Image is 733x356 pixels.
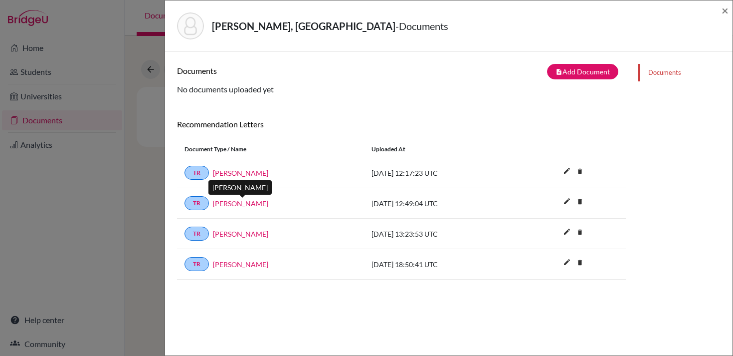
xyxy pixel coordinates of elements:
[559,224,575,240] i: edit
[572,225,587,240] i: delete
[572,226,587,240] a: delete
[638,64,733,81] a: Documents
[722,4,729,16] button: Close
[371,199,438,208] span: [DATE] 12:49:04 UTC
[572,164,587,179] i: delete
[558,225,575,240] button: edit
[212,20,395,32] strong: [PERSON_NAME], [GEOGRAPHIC_DATA]
[572,255,587,270] i: delete
[572,165,587,179] a: delete
[184,166,209,180] a: TR
[559,254,575,270] i: edit
[364,145,514,154] div: Uploaded at
[208,180,272,195] div: [PERSON_NAME]
[371,260,438,269] span: [DATE] 18:50:41 UTC
[572,194,587,209] i: delete
[213,168,268,178] a: [PERSON_NAME]
[722,3,729,17] span: ×
[184,196,209,210] a: TR
[572,257,587,270] a: delete
[184,227,209,241] a: TR
[371,169,438,177] span: [DATE] 12:17:23 UTC
[558,256,575,271] button: edit
[559,193,575,209] i: edit
[555,68,562,75] i: note_add
[177,145,364,154] div: Document Type / Name
[213,198,268,209] a: [PERSON_NAME]
[558,195,575,210] button: edit
[213,259,268,270] a: [PERSON_NAME]
[177,64,626,95] div: No documents uploaded yet
[177,66,401,75] h6: Documents
[395,20,448,32] span: - Documents
[559,163,575,179] i: edit
[213,229,268,239] a: [PERSON_NAME]
[184,257,209,271] a: TR
[177,119,626,129] h6: Recommendation Letters
[572,196,587,209] a: delete
[547,64,618,79] button: note_addAdd Document
[371,230,438,238] span: [DATE] 13:23:53 UTC
[558,164,575,179] button: edit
